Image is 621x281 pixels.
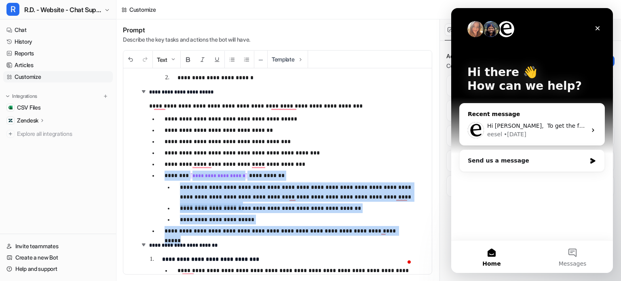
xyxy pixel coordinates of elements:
button: Template [268,51,308,68]
button: Bold [181,51,195,68]
a: Explore all integrations [3,128,113,139]
a: Create a new Bot [3,252,113,263]
img: expand-arrow.svg [139,241,148,249]
button: Ordered List [239,51,254,68]
button: Italic [195,51,210,68]
img: Redo [142,56,148,63]
button: Underline [210,51,224,68]
img: Template [297,56,304,63]
img: Unordered List [229,56,235,63]
img: Italic [199,56,206,63]
button: Redo [138,51,152,68]
img: Bold [185,56,191,63]
a: Chat [3,24,113,36]
button: Unordered List [225,51,239,68]
img: explore all integrations [6,130,15,138]
span: Explore all integrations [17,127,110,140]
a: History [3,36,113,47]
div: To enrich screen reader interactions, please activate Accessibility in Grammarly extension settings [123,68,426,275]
a: Invite teammates [3,241,113,252]
a: Reports [3,48,113,59]
img: Dropdown Down Arrow [170,56,176,63]
img: Zendesk [8,118,13,123]
a: Customize [3,71,113,82]
button: Text [153,51,180,68]
button: Actions [445,23,478,36]
span: CSV Files [17,104,40,112]
img: CSV Files [8,105,13,110]
img: Ordered List [243,56,250,63]
p: Describe the key tasks and actions the bot will have. [123,36,250,44]
button: ─ [254,51,267,68]
p: Integrations [12,93,37,99]
button: Undo [123,51,138,68]
iframe: Intercom live chat [451,8,613,273]
button: Integrations [3,92,40,100]
img: menu_add.svg [103,93,108,99]
img: expand-arrow.svg [139,87,148,95]
a: Articles [3,59,113,71]
h1: Prompt [123,26,250,34]
img: Underline [214,56,220,63]
span: R.D. - Website - Chat Support [24,4,102,15]
p: Configure actions your bot can take. [446,62,535,70]
span: R [6,3,19,16]
p: Actions [446,52,535,60]
div: Customize [129,5,156,14]
p: Zendesk [17,116,38,125]
img: expand menu [5,93,11,99]
a: Help and support [3,263,113,275]
a: CSV FilesCSV Files [3,102,113,113]
img: Undo [127,56,134,63]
